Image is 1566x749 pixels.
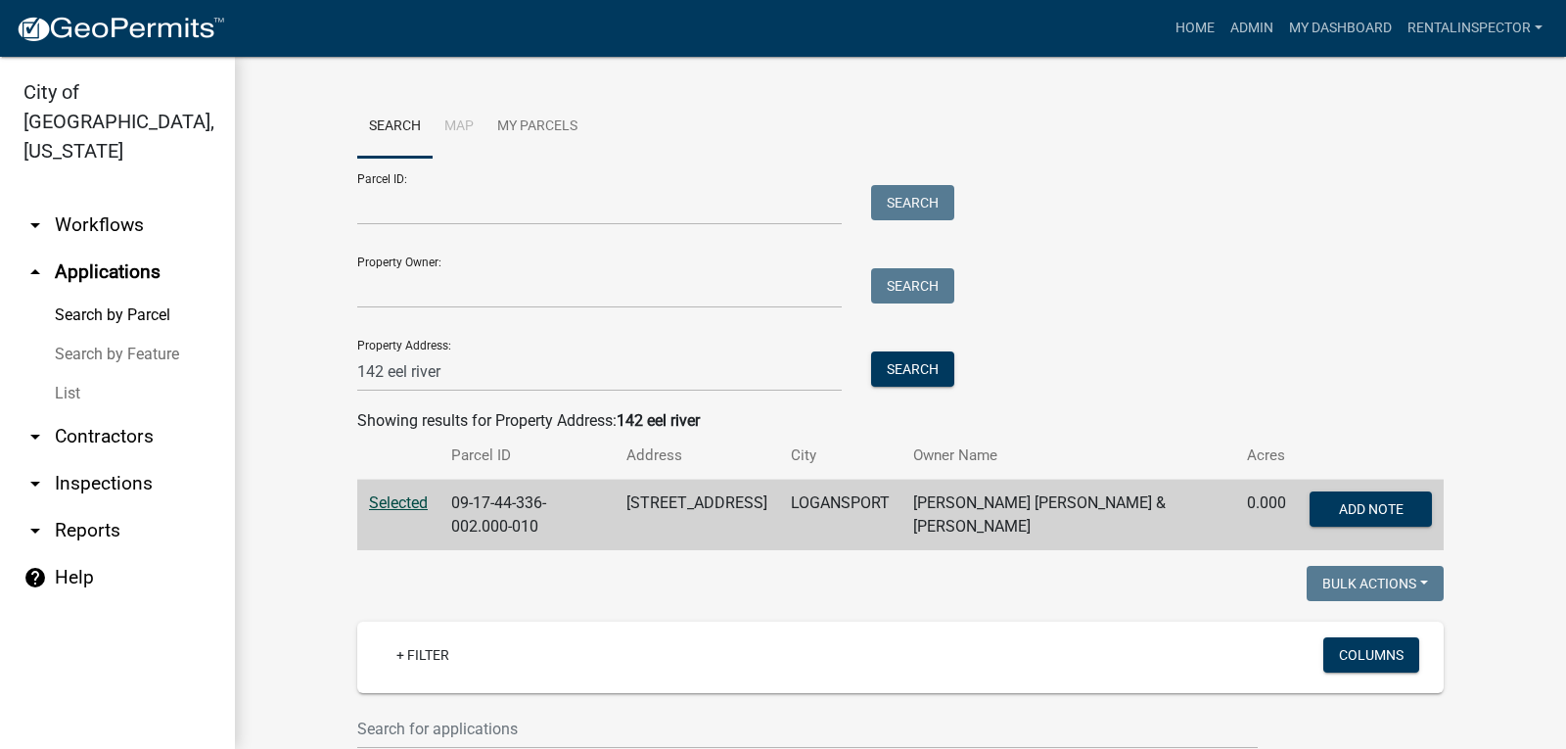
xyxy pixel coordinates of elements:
a: Search [357,96,433,159]
th: Address [615,433,779,479]
a: rentalinspector [1400,10,1550,47]
button: Add Note [1310,492,1432,527]
i: arrow_drop_down [23,472,47,495]
th: Parcel ID [439,433,615,479]
input: Search for applications [357,709,1258,749]
i: arrow_drop_down [23,519,47,542]
td: 09-17-44-336-002.000-010 [439,480,615,551]
a: My Dashboard [1281,10,1400,47]
a: Home [1168,10,1222,47]
i: arrow_drop_down [23,213,47,237]
td: 0.000 [1235,480,1298,551]
div: Showing results for Property Address: [357,409,1444,433]
th: Acres [1235,433,1298,479]
a: My Parcels [485,96,589,159]
button: Search [871,185,954,220]
button: Columns [1323,637,1419,673]
a: + Filter [381,637,465,673]
i: arrow_drop_down [23,425,47,448]
a: Admin [1222,10,1281,47]
span: Add Note [1338,501,1403,517]
i: arrow_drop_up [23,260,47,284]
a: Selected [369,493,428,512]
strong: 142 eel river [617,411,700,430]
td: LOGANSPORT [779,480,901,551]
th: City [779,433,901,479]
i: help [23,566,47,589]
button: Search [871,268,954,304]
button: Bulk Actions [1307,566,1444,601]
td: [PERSON_NAME] [PERSON_NAME] & [PERSON_NAME] [901,480,1235,551]
th: Owner Name [901,433,1235,479]
button: Search [871,351,954,387]
td: [STREET_ADDRESS] [615,480,779,551]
